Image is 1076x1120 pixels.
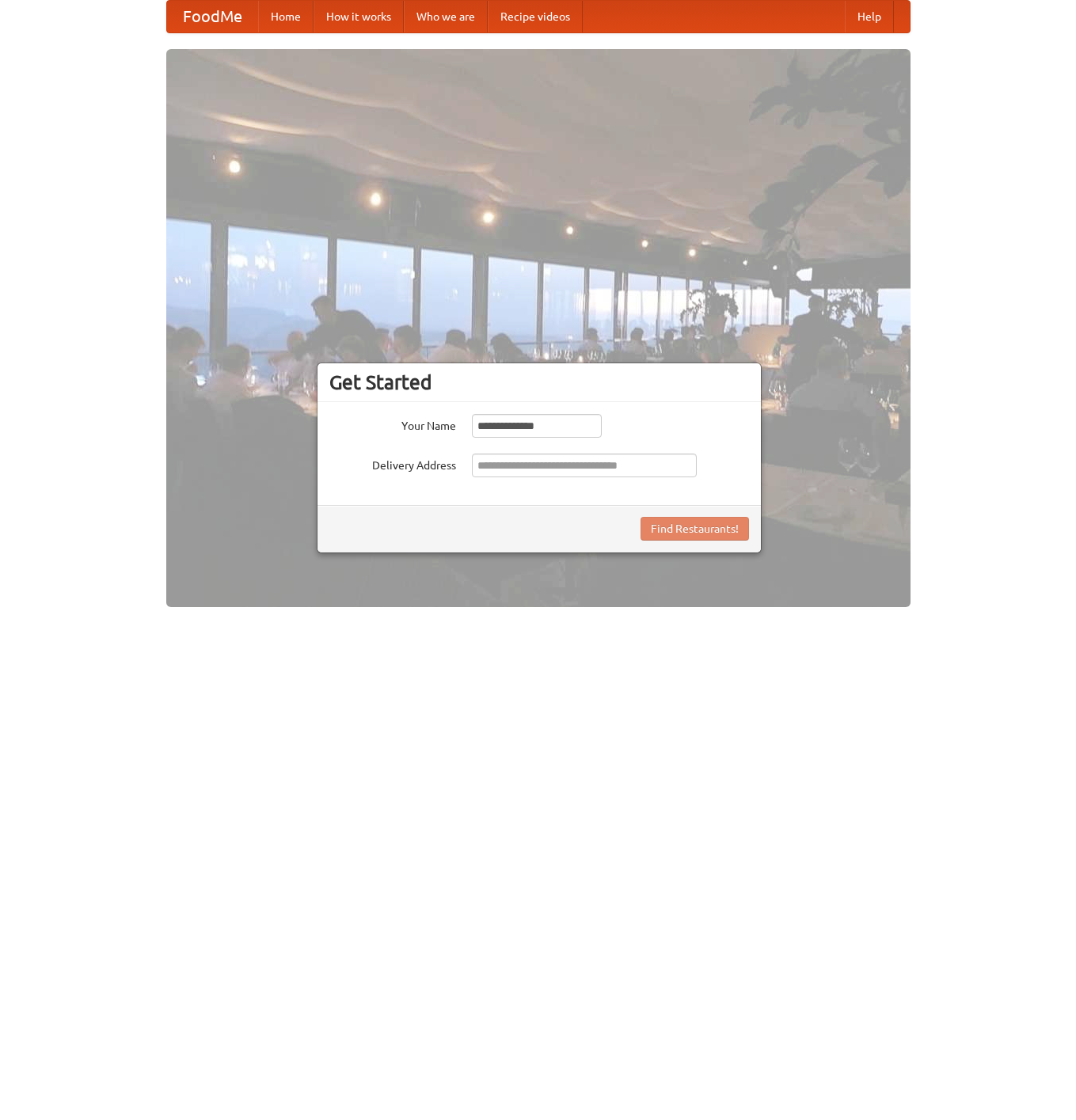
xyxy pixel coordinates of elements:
[488,1,583,32] a: Recipe videos
[404,1,488,32] a: Who we are
[329,414,456,434] label: Your Name
[845,1,894,32] a: Help
[258,1,314,32] a: Home
[314,1,404,32] a: How it works
[167,1,258,32] a: FoodMe
[329,370,749,394] h3: Get Started
[329,454,456,473] label: Delivery Address
[641,517,749,541] button: Find Restaurants!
